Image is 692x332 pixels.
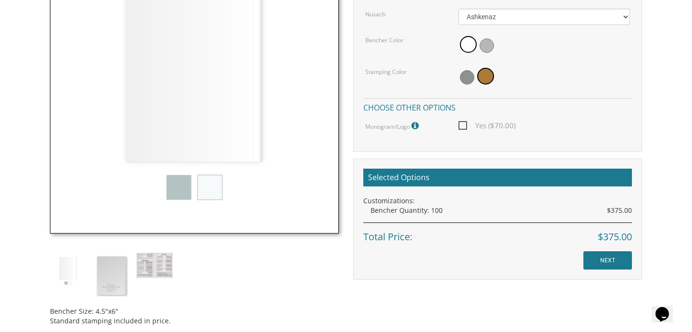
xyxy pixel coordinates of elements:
[365,36,404,44] label: Bencher Color
[50,299,339,326] div: Bencher Size: 4.5"x6" Standard stamping included in price.
[93,253,129,299] img: ncsy-02.jpg
[363,169,632,187] h2: Selected Options
[363,98,632,115] h4: Choose other options
[371,206,632,215] div: Bencher Quantity: 100
[652,294,682,322] iframe: chat widget
[458,120,516,132] span: Yes ($70.00)
[583,251,632,270] input: NEXT
[365,120,421,132] label: Monogram/Logo
[363,222,632,244] div: Total Price:
[365,10,385,18] label: Nusach
[136,253,173,278] img: ncsy-inside.jpg
[363,196,632,206] div: Customizations:
[50,253,86,289] img: ncsy.jpg
[607,206,632,215] span: $375.00
[598,230,632,244] span: $375.00
[365,68,407,76] label: Stamping Color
